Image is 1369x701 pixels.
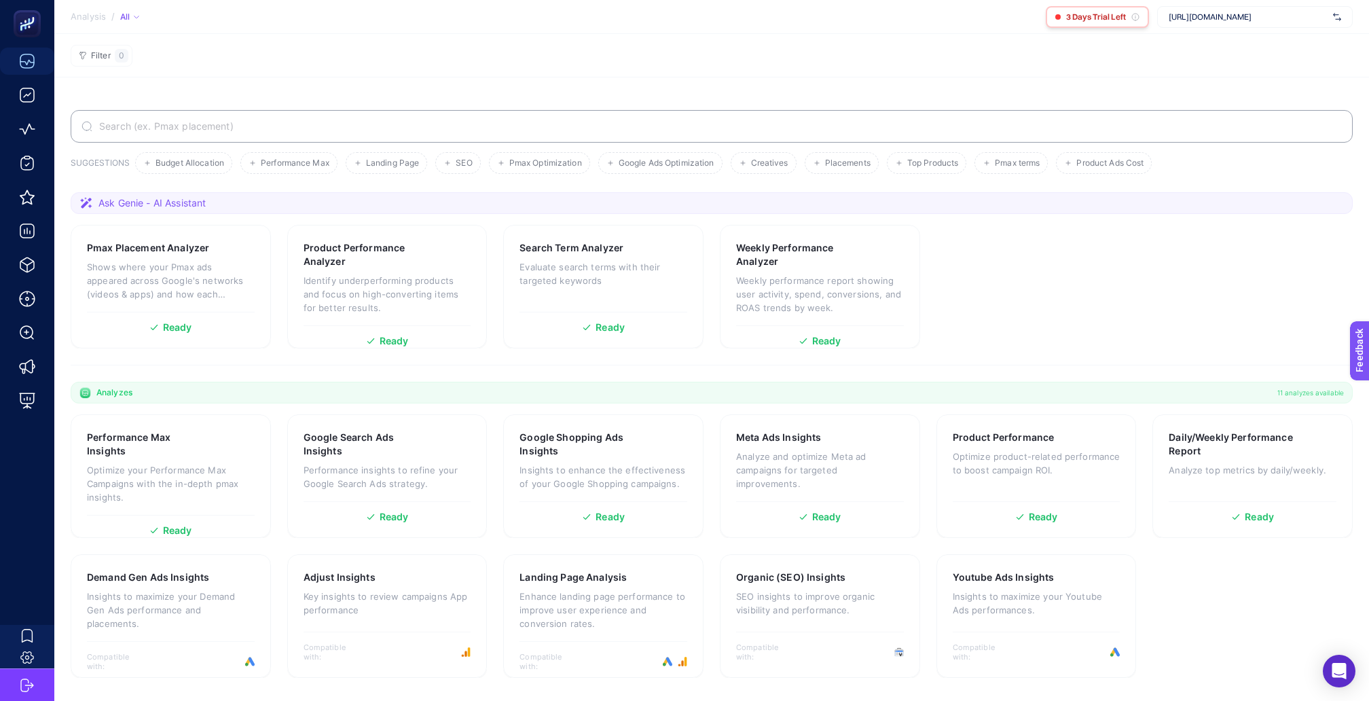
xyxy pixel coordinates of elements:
[509,158,582,168] span: Pmax Optimization
[1029,512,1058,522] span: Ready
[953,431,1055,444] h3: Product Performance
[87,241,209,255] h3: Pmax Placement Analyzer
[953,450,1120,477] p: Optimize product-related performance to boost campaign ROI.
[1333,10,1341,24] img: svg%3e
[71,414,271,538] a: Performance Max InsightsOptimize your Performance Max Campaigns with the in-depth pmax insights.R...
[953,643,1014,662] span: Compatible with:
[261,158,329,168] span: Performance Max
[1076,158,1144,168] span: Product Ads Cost
[304,241,429,268] h3: Product Performance Analyzer
[936,414,1137,538] a: Product PerformanceOptimize product-related performance to boost campaign ROI.Ready
[1277,387,1344,398] span: 11 analyzes available
[287,225,488,348] a: Product Performance AnalyzerIdentify underperforming products and focus on high-converting items ...
[1245,512,1274,522] span: Ready
[456,158,472,168] span: SEO
[995,158,1040,168] span: Pmax terms
[304,431,428,458] h3: Google Search Ads Insights
[156,158,224,168] span: Budget Allocation
[519,463,687,490] p: Insights to enhance the effectiveness of your Google Shopping campaigns.
[287,554,488,678] a: Adjust InsightsKey insights to review campaigns App performanceCompatible with:
[751,158,788,168] span: Creatives
[304,463,471,490] p: Performance insights to refine your Google Search Ads strategy.
[1066,12,1126,22] span: 3 Days Trial Left
[503,414,704,538] a: Google Shopping Ads InsightsInsights to enhance the effectiveness of your Google Shopping campaig...
[304,590,471,617] p: Key insights to review campaigns App performance
[825,158,871,168] span: Placements
[953,571,1055,584] h3: Youtube Ads Insights
[8,4,52,15] span: Feedback
[936,554,1137,678] a: Youtube Ads InsightsInsights to maximize your Youtube Ads performances.Compatible with:
[519,571,627,584] h3: Landing Page Analysis
[87,463,255,504] p: Optimize your Performance Max Campaigns with the in-depth pmax insights.
[519,652,581,671] span: Compatible with:
[736,450,904,490] p: Analyze and optimize Meta ad campaigns for targeted improvements.
[503,225,704,348] a: Search Term AnalyzerEvaluate search terms with their targeted keywordsReady
[736,590,904,617] p: SEO insights to improve organic visibility and performance.
[96,121,1342,132] input: Search
[380,512,409,522] span: Ready
[71,225,271,348] a: Pmax Placement AnalyzerShows where your Pmax ads appeared across Google's networks (videos & apps...
[519,260,687,287] p: Evaluate search terms with their targeted keywords
[619,158,714,168] span: Google Ads Optimization
[163,526,192,535] span: Ready
[87,590,255,630] p: Insights to maximize your Demand Gen Ads performance and placements.
[163,323,192,332] span: Ready
[366,158,419,168] span: Landing Page
[1152,414,1353,538] a: Daily/Weekly Performance ReportAnalyze top metrics by daily/weekly.Ready
[380,336,409,346] span: Ready
[596,323,625,332] span: Ready
[71,554,271,678] a: Demand Gen Ads InsightsInsights to maximize your Demand Gen Ads performance and placements.Compat...
[736,241,862,268] h3: Weekly Performance Analyzer
[1169,12,1328,22] span: [URL][DOMAIN_NAME]
[91,51,111,61] span: Filter
[953,590,1120,617] p: Insights to maximize your Youtube Ads performances.
[812,336,841,346] span: Ready
[519,431,645,458] h3: Google Shopping Ads Insights
[519,590,687,630] p: Enhance landing page performance to improve user experience and conversion rates.
[111,11,115,22] span: /
[119,50,124,61] span: 0
[736,431,821,444] h3: Meta Ads Insights
[1169,431,1295,458] h3: Daily/Weekly Performance Report
[736,643,797,662] span: Compatible with:
[71,45,132,67] button: Filter0
[720,414,920,538] a: Meta Ads InsightsAnalyze and optimize Meta ad campaigns for targeted improvements.Ready
[304,643,365,662] span: Compatible with:
[519,241,623,255] h3: Search Term Analyzer
[812,512,841,522] span: Ready
[96,387,132,398] span: Analyzes
[596,512,625,522] span: Ready
[87,260,255,301] p: Shows where your Pmax ads appeared across Google's networks (videos & apps) and how each placemen...
[736,274,904,314] p: Weekly performance report showing user activity, spend, conversions, and ROAS trends by week.
[1323,655,1355,687] div: Open Intercom Messenger
[907,158,958,168] span: Top Products
[1169,463,1336,477] p: Analyze top metrics by daily/weekly.
[304,274,471,314] p: Identify underperforming products and focus on high-converting items for better results.
[120,12,139,22] div: All
[736,571,845,584] h3: Organic (SEO) Insights
[98,196,206,210] span: Ask Genie - AI Assistant
[720,554,920,678] a: Organic (SEO) InsightsSEO insights to improve organic visibility and performance.Compatible with:
[87,571,209,584] h3: Demand Gen Ads Insights
[503,554,704,678] a: Landing Page AnalysisEnhance landing page performance to improve user experience and conversion r...
[287,414,488,538] a: Google Search Ads InsightsPerformance insights to refine your Google Search Ads strategy.Ready
[71,158,130,174] h3: SUGGESTIONS
[720,225,920,348] a: Weekly Performance AnalyzerWeekly performance report showing user activity, spend, conversions, a...
[87,652,148,671] span: Compatible with:
[71,12,106,22] span: Analysis
[87,431,211,458] h3: Performance Max Insights
[304,571,376,584] h3: Adjust Insights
